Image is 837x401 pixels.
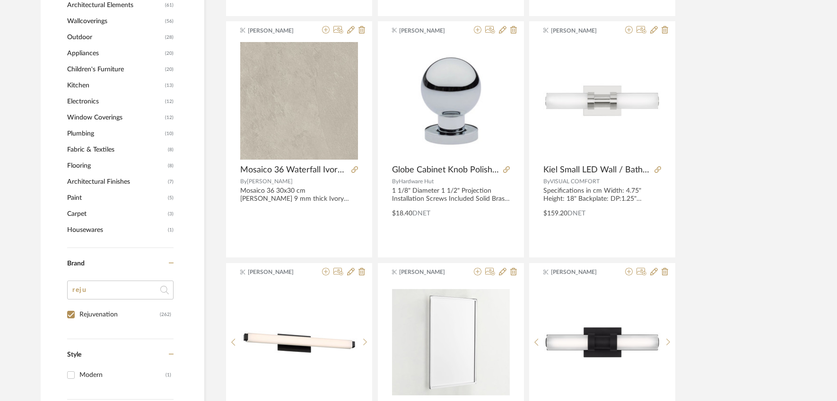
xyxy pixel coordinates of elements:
[240,187,358,203] div: Mosaico 36 30x30 cm [PERSON_NAME] 9 mm thick Ivory flow Porcelain
[168,158,174,173] span: (8)
[165,110,174,125] span: (12)
[543,42,661,160] img: Kiel Small LED Wall / Bath Chrome
[67,260,85,267] span: Brand
[543,165,651,175] span: Kiel Small LED Wall / Bath Chrome
[551,26,610,35] span: [PERSON_NAME]
[247,179,293,184] span: [PERSON_NAME]
[550,179,600,184] span: VISUAL COMFORT
[67,94,163,110] span: Electronics
[543,187,661,203] div: Specifications in cm Width: 4.75" Height: 18" Backplate: DP:1.25" W:4.75" H:4.75" OB UP:2.375" OB...
[67,174,166,190] span: Architectural Finishes
[67,29,163,45] span: Outdoor
[67,110,163,126] span: Window Coverings
[67,351,81,358] span: Style
[67,190,166,206] span: Paint
[166,367,171,383] div: (1)
[165,126,174,141] span: (10)
[67,45,163,61] span: Appliances
[168,222,174,238] span: (1)
[399,26,459,35] span: [PERSON_NAME]
[79,307,160,322] div: Rejuvenation
[165,62,174,77] span: (20)
[392,179,399,184] span: By
[399,179,434,184] span: Hardware Hut
[392,289,510,395] img: Kensington Recessed Medicine Cabinet Chrome
[67,126,163,142] span: Plumbing
[240,179,247,184] span: By
[168,190,174,205] span: (5)
[399,268,459,276] span: [PERSON_NAME]
[392,187,510,203] div: 1 1/8" Diameter 1 1/2" Projection Installation Screws Included Solid Brass Polished chrome
[392,210,412,217] span: $18.40
[240,165,348,175] span: Mosaico 36 Waterfall Ivory Flow
[168,206,174,222] span: (3)
[543,210,567,217] span: $159.20
[165,46,174,61] span: (20)
[79,367,166,383] div: Modern
[67,142,166,158] span: Fabric & Textiles
[67,77,163,94] span: Kitchen
[67,206,166,222] span: Carpet
[543,179,550,184] span: By
[160,307,171,322] div: (262)
[165,78,174,93] span: (13)
[168,174,174,189] span: (7)
[551,268,610,276] span: [PERSON_NAME]
[248,268,307,276] span: [PERSON_NAME]
[241,290,358,395] img: Holten Single Sconce 18" black
[248,26,307,35] span: [PERSON_NAME]
[165,30,174,45] span: (28)
[392,165,499,175] span: Globe Cabinet Knob Polished Chrome
[67,222,166,238] span: Housewares
[544,284,661,401] img: Kiel Small LED Wall / Bath Midnight black
[67,158,166,174] span: Flooring
[165,94,174,109] span: (12)
[165,14,174,29] span: (56)
[240,42,358,160] img: Mosaico 36 Waterfall Ivory Flow
[567,210,585,217] span: DNET
[67,13,163,29] span: Wallcoverings
[67,61,163,77] span: Children's Furniture
[412,210,430,217] span: DNET
[168,142,174,157] span: (8)
[392,42,510,160] img: Globe Cabinet Knob Polished Chrome
[67,281,174,299] input: Search Brands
